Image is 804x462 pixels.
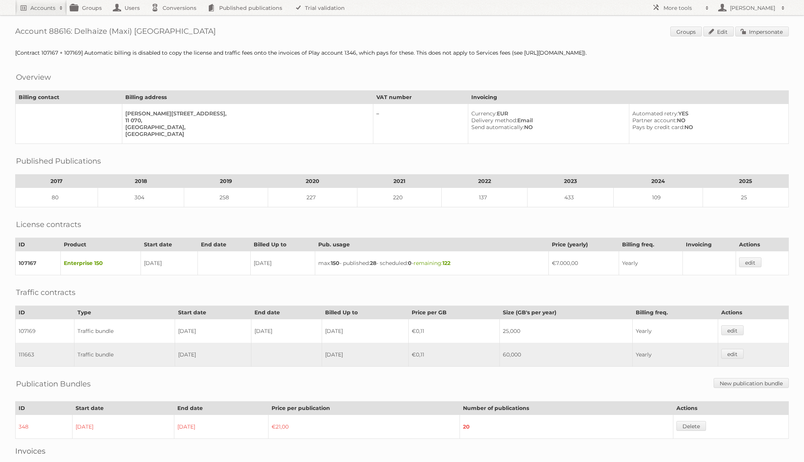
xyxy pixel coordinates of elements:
[175,319,251,343] td: [DATE]
[471,124,524,131] span: Send automatically:
[632,117,677,124] span: Partner account:
[619,251,682,275] td: Yearly
[632,124,782,131] div: NO
[460,402,673,415] th: Number of publications
[670,27,702,36] a: Groups
[16,287,76,298] h2: Traffic contracts
[500,306,632,319] th: Size (GB's per year)
[322,343,408,367] td: [DATE]
[174,415,269,439] td: [DATE]
[16,306,74,319] th: ID
[718,306,789,319] th: Actions
[16,71,51,83] h2: Overview
[268,188,357,207] td: 227
[16,251,61,275] td: 107167
[373,91,468,104] th: VAT number
[683,238,736,251] th: Invoicing
[30,4,55,12] h2: Accounts
[676,421,706,431] a: Delete
[408,260,412,266] strong: 0
[141,251,197,275] td: [DATE]
[471,110,623,117] div: EUR
[739,257,761,267] a: edit
[16,188,98,207] td: 80
[15,27,789,38] h1: Account 88616: Delhaize (Maxi) [GEOGRAPHIC_DATA]
[471,117,517,124] span: Delivery method:
[315,251,548,275] td: max: - published: - scheduled: -
[632,306,718,319] th: Billing freq.
[268,415,460,439] td: €21,00
[60,251,141,275] td: Enterprise 150
[16,155,101,167] h2: Published Publications
[463,423,470,430] strong: 20
[632,319,718,343] td: Yearly
[125,110,367,117] div: [PERSON_NAME][STREET_ADDRESS],
[251,306,322,319] th: End date
[250,251,315,275] td: [DATE]
[198,238,251,251] th: End date
[251,319,322,343] td: [DATE]
[370,260,376,266] strong: 28
[73,415,174,439] td: [DATE]
[74,319,175,343] td: Traffic bundle
[141,238,197,251] th: Start date
[315,238,548,251] th: Pub. usage
[16,378,91,389] h2: Publication Bundles
[73,402,174,415] th: Start date
[184,175,268,188] th: 2019
[184,188,268,207] td: 258
[500,319,632,343] td: 25,000
[714,378,789,388] a: New publication bundle
[613,175,703,188] th: 2024
[16,319,74,343] td: 107169
[632,117,782,124] div: NO
[408,306,500,319] th: Price per GB
[16,219,81,230] h2: License contracts
[16,175,98,188] th: 2017
[125,117,367,124] div: 11 070,
[663,4,701,12] h2: More tools
[632,110,678,117] span: Automated retry:
[471,124,623,131] div: NO
[735,27,789,36] a: Impersonate
[528,175,613,188] th: 2023
[16,238,61,251] th: ID
[703,175,788,188] th: 2025
[528,188,613,207] td: 433
[549,251,619,275] td: €7.000,00
[442,260,450,266] strong: 122
[357,175,442,188] th: 2021
[16,91,122,104] th: Billing contact
[619,238,682,251] th: Billing freq.
[174,402,269,415] th: End date
[15,49,789,56] div: [Contract 107167 + 107169] Automatic billing is disabled to copy the license and traffic fees ont...
[736,238,789,251] th: Actions
[703,27,734,36] a: Edit
[322,319,408,343] td: [DATE]
[125,124,367,131] div: [GEOGRAPHIC_DATA],
[408,319,500,343] td: €0,11
[175,343,251,367] td: [DATE]
[331,260,340,266] strong: 150
[673,402,789,415] th: Actions
[250,238,315,251] th: Billed Up to
[721,325,744,335] a: edit
[98,188,184,207] td: 304
[122,91,373,104] th: Billing address
[98,175,184,188] th: 2018
[408,343,500,367] td: €0,11
[74,343,175,367] td: Traffic bundle
[632,343,718,367] td: Yearly
[125,131,367,137] div: [GEOGRAPHIC_DATA]
[15,446,789,456] h2: Invoices
[442,188,528,207] td: 137
[414,260,450,266] span: remaining:
[632,110,782,117] div: YES
[500,343,632,367] td: 60,000
[175,306,251,319] th: Start date
[322,306,408,319] th: Billed Up to
[16,415,73,439] td: 348
[268,175,357,188] th: 2020
[632,124,684,131] span: Pays by credit card:
[74,306,175,319] th: Type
